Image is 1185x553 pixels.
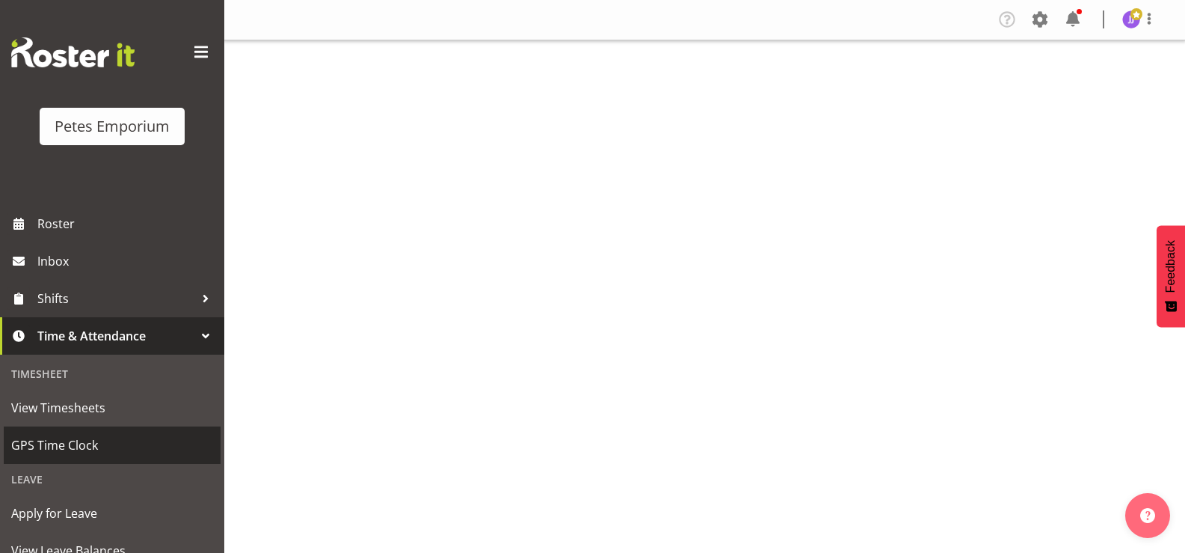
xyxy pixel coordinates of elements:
[1164,240,1178,293] span: Feedback
[11,502,213,525] span: Apply for Leave
[4,464,221,495] div: Leave
[11,397,213,419] span: View Timesheets
[55,115,170,138] div: Petes Emporium
[37,213,217,235] span: Roster
[11,37,135,67] img: Rosterit website logo
[1140,508,1155,523] img: help-xxl-2.png
[4,389,221,427] a: View Timesheets
[37,325,194,347] span: Time & Attendance
[37,287,194,310] span: Shifts
[11,434,213,456] span: GPS Time Clock
[1122,10,1140,28] img: janelle-jonkers702.jpg
[4,427,221,464] a: GPS Time Clock
[1157,225,1185,327] button: Feedback - Show survey
[4,495,221,532] a: Apply for Leave
[4,358,221,389] div: Timesheet
[37,250,217,272] span: Inbox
